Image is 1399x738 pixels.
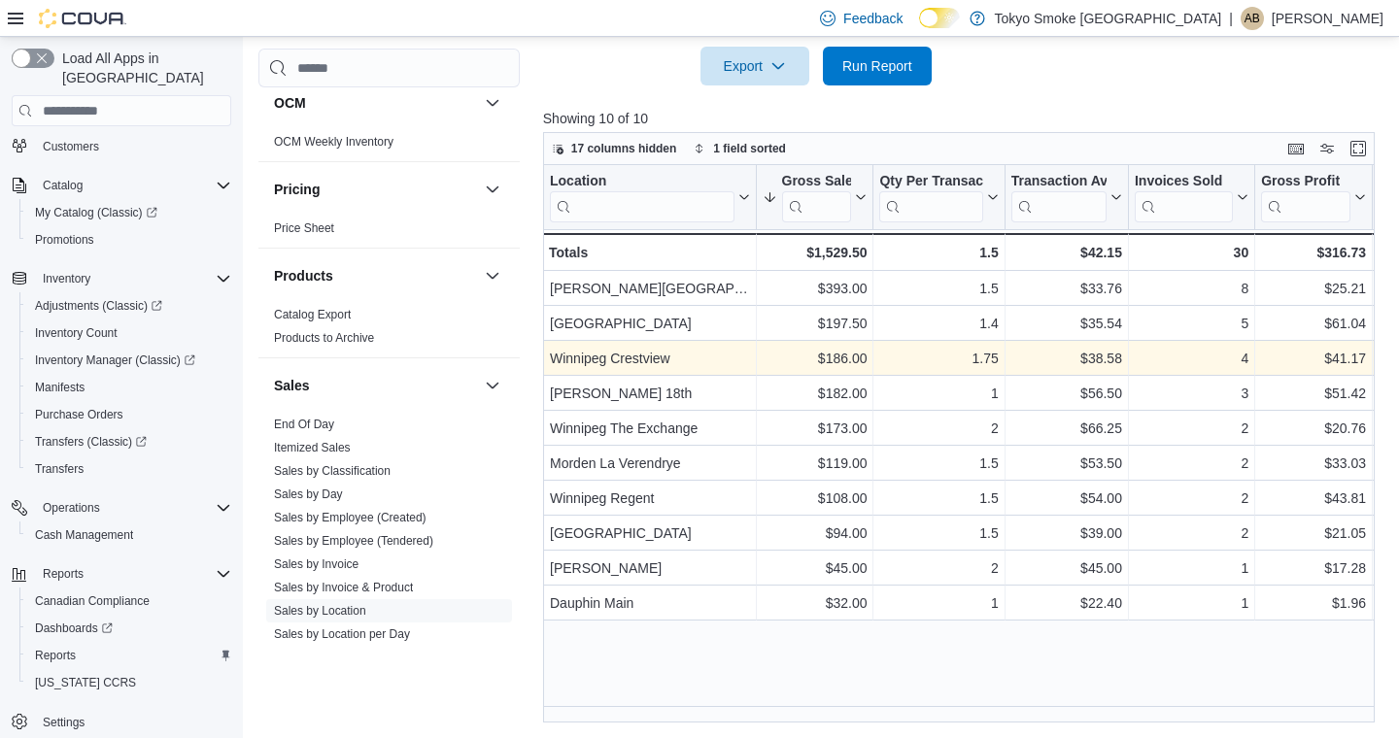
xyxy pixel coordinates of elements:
span: Purchase Orders [35,407,123,422]
span: Inventory [43,271,90,286]
button: Cash Management [19,521,239,549]
div: [PERSON_NAME][GEOGRAPHIC_DATA] [550,277,750,300]
div: Gross Profit [1261,173,1350,191]
span: Catalog [43,178,83,193]
div: Winnipeg Crestview [550,347,750,370]
a: Sales by Day [274,487,343,501]
a: Dashboards [27,617,120,640]
button: Run Report [823,47,932,85]
button: 17 columns hidden [544,137,685,160]
button: Purchase Orders [19,401,239,428]
div: $54.00 [1011,486,1122,510]
span: Transfers (Classic) [27,430,231,453]
span: Promotions [27,228,231,252]
span: Dark Mode [919,28,920,29]
div: $32.00 [762,591,867,615]
span: Adjustments (Classic) [35,298,162,314]
button: Transaction Average [1011,173,1122,222]
span: Settings [43,715,85,730]
span: Canadian Compliance [27,589,231,613]
h3: Pricing [274,180,320,199]
button: Pricing [274,180,477,199]
button: Enter fullscreen [1347,137,1370,160]
a: Itemized Sales [274,441,351,454]
div: $20.76 [1261,417,1366,440]
span: Dashboards [35,621,113,636]
span: Customers [43,139,99,154]
span: Reports [35,562,231,586]
button: OCM [274,93,477,113]
button: Settings [4,708,239,736]
div: OCM [258,130,520,161]
div: $66.25 [1011,417,1122,440]
h3: Products [274,266,333,285]
span: AB [1245,7,1260,30]
span: Feedback [843,9,903,28]
div: $1,529.50 [762,241,867,264]
div: Pricing [258,217,520,248]
a: Cash Management [27,523,141,547]
button: Gross Profit [1261,173,1366,222]
div: $61.04 [1261,312,1366,335]
div: $38.58 [1011,347,1122,370]
div: $17.28 [1261,556,1366,580]
img: Cova [39,9,126,28]
button: Qty Per Transaction [879,173,998,222]
button: Reports [35,562,91,586]
a: Sales by Location [274,604,366,618]
div: $22.40 [1011,591,1122,615]
a: Inventory Manager (Classic) [27,349,203,372]
span: Transfers (Classic) [35,434,147,450]
div: $393.00 [762,277,867,300]
span: Inventory Count [27,321,231,345]
a: Purchase Orders [27,403,131,426]
div: $53.50 [1011,452,1122,475]
div: Totals [549,241,750,264]
div: 8 [1135,277,1248,300]
div: 2 [1135,417,1248,440]
div: 2 [879,556,998,580]
div: 5 [1135,312,1248,335]
div: $21.05 [1261,521,1366,545]
a: Sales by Classification [274,464,391,478]
div: $186.00 [762,347,867,370]
div: 1 [879,591,998,615]
a: Transfers (Classic) [27,430,154,453]
button: Customers [4,131,239,159]
div: 2 [1135,452,1248,475]
a: My Catalog (Classic) [27,201,165,224]
button: Inventory Count [19,319,239,347]
h3: OCM [274,93,306,113]
div: $316.73 [1261,241,1366,264]
div: $173.00 [762,417,867,440]
button: Export [700,47,809,85]
button: Reports [4,560,239,587]
a: Adjustments (Classic) [27,294,170,318]
div: $94.00 [762,521,867,545]
button: Manifests [19,374,239,401]
a: Canadian Compliance [27,589,157,613]
a: Sales by Invoice [274,557,358,571]
div: 2 [879,417,998,440]
span: Export [712,47,798,85]
div: Gross Sales [781,173,851,222]
span: Transfers [35,461,84,477]
button: OCM [481,91,504,115]
a: Catalog Export [274,308,351,321]
span: 1 field sorted [713,141,786,156]
span: Purchase Orders [27,403,231,426]
div: Transaction Average [1011,173,1107,222]
h3: Sales [274,376,310,395]
button: 1 field sorted [686,137,794,160]
div: Gross Sales [781,173,851,191]
span: Sales by Invoice & Product [274,580,413,595]
span: Reports [43,566,84,582]
a: OCM Weekly Inventory [274,135,393,149]
span: Operations [43,500,100,516]
button: Products [481,264,504,287]
button: Keyboard shortcuts [1284,137,1308,160]
a: Inventory Count [27,321,125,345]
p: [PERSON_NAME] [1272,7,1383,30]
button: [US_STATE] CCRS [19,669,239,696]
div: Invoices Sold [1135,173,1233,191]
